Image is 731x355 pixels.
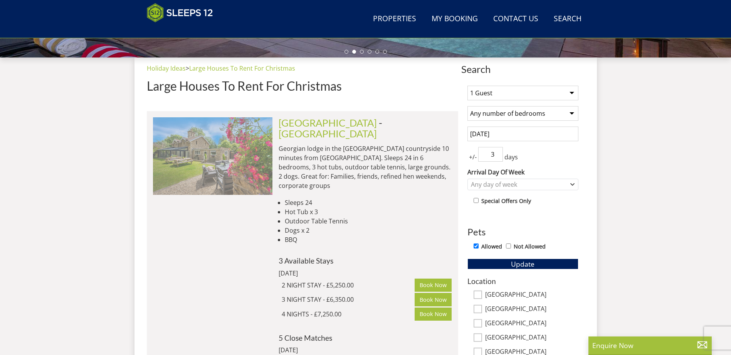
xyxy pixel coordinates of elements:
a: Book Now [415,293,452,306]
span: Search [461,64,585,74]
h4: 5 Close Matches [279,334,452,342]
label: Special Offers Only [481,197,531,205]
span: > [186,64,189,73]
li: Hot Tub x 3 [285,207,452,216]
div: 3 NIGHT STAY - £6,350.00 [282,295,415,304]
h3: Location [467,277,578,285]
li: BBQ [285,235,452,244]
a: [GEOGRAPHIC_DATA] [279,117,377,128]
a: Book Now [415,279,452,292]
a: [GEOGRAPHIC_DATA] [279,128,377,139]
label: [GEOGRAPHIC_DATA] [485,319,578,328]
label: Allowed [481,242,502,251]
div: Any day of week [469,180,569,189]
span: - [279,117,382,139]
span: days [503,152,519,162]
div: 4 NIGHTS - £7,250.00 [282,309,415,319]
input: Arrival Date [467,127,578,141]
iframe: Customer reviews powered by Trustpilot [143,27,224,34]
a: Large Houses To Rent For Christmas [189,64,295,73]
h1: Large Houses To Rent For Christmas [147,79,458,93]
h4: 3 Available Stays [279,257,452,265]
p: Georgian lodge in the [GEOGRAPHIC_DATA] countryside 10 minutes from [GEOGRAPHIC_DATA]. Sleeps 24 ... [279,144,452,190]
label: [GEOGRAPHIC_DATA] [485,334,578,342]
div: 2 NIGHT STAY - £5,250.00 [282,281,415,290]
span: +/- [467,152,478,162]
a: Holiday Ideas [147,64,186,73]
div: [DATE] [279,345,383,355]
label: Arrival Day Of Week [467,167,578,177]
li: Sleeps 24 [285,198,452,207]
a: Search [551,10,585,28]
p: Enquire Now [592,340,708,350]
label: Not Allowed [514,242,546,251]
label: [GEOGRAPHIC_DATA] [485,305,578,314]
span: Update [511,259,534,269]
a: Contact Us [490,10,541,28]
label: [GEOGRAPHIC_DATA] [485,291,578,299]
a: Properties [370,10,419,28]
div: [DATE] [279,269,383,278]
img: Sleeps 12 [147,3,213,22]
li: Dogs x 2 [285,226,452,235]
button: Update [467,259,578,269]
a: Book Now [415,308,452,321]
div: Combobox [467,179,578,190]
li: Outdoor Table Tennis [285,216,452,226]
a: My Booking [429,10,481,28]
img: lively-lodge-holiday-home-somerset-sleeps-12.original.jpg [153,117,272,194]
h3: Pets [467,227,578,237]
